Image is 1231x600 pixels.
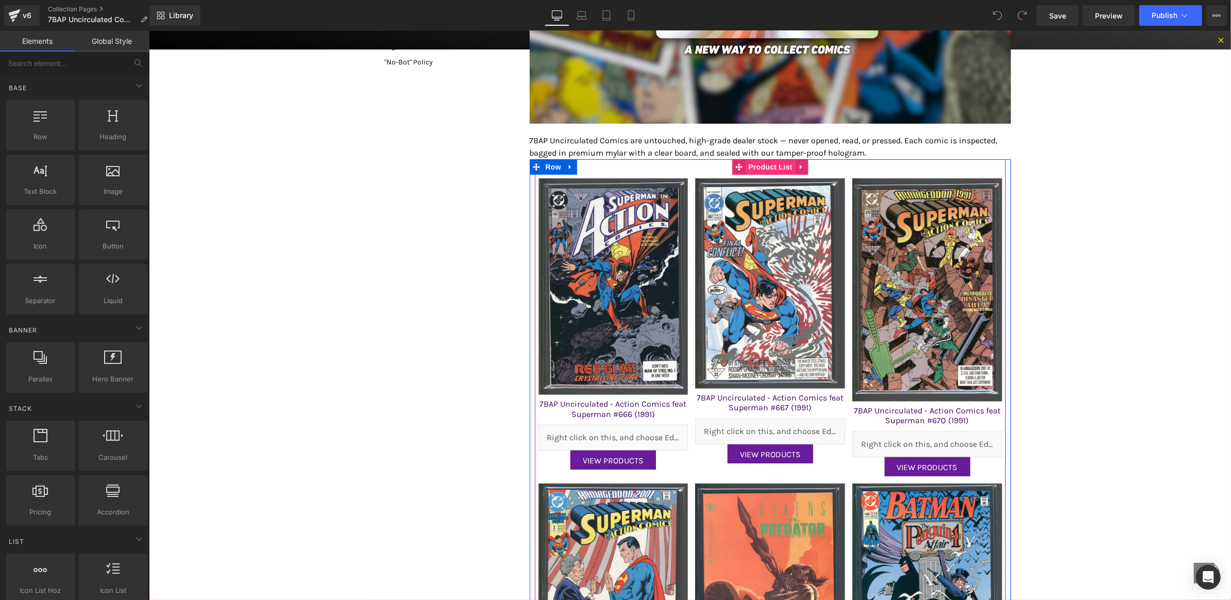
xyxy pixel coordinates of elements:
span: Separator [9,295,72,306]
a: Mobile [619,5,644,26]
div: Open Intercom Messenger [1196,565,1221,590]
span: 7BAP Uncirculated Comics [48,15,136,24]
span: Banner [8,325,38,335]
span: Accordion [82,507,144,518]
a: Collection Pages [48,5,156,13]
span: Pricing [9,507,72,518]
span: Icon List [82,585,144,596]
button: Redo [1012,5,1033,26]
span: Base [8,83,28,93]
a: 7BAP Uncirculated - Action Comics feat Superman #666 (1991) [390,368,539,388]
span: Tabs [9,452,72,463]
button: Publish [1139,5,1202,26]
a: 7BAP Uncirculated - Action Comics feat Superman #667 (1991) [546,362,696,381]
span: Hero Banner [82,374,144,385]
span: Liquid [82,295,144,306]
a: View Products [579,413,664,432]
a: v6 [4,5,40,26]
a: Back to top [1045,532,1066,553]
span: Image [82,186,144,197]
img: 7BAP Uncirculated - Action Comics feat Superman #667 (1991) [546,147,696,358]
span: Preview [1095,10,1123,21]
a: Laptop [569,5,594,26]
a: Desktop [545,5,569,26]
span: View Products [591,419,652,428]
span: View Products [434,425,495,435]
p: 7BAP Uncirculated Comics are untouched, high-grade dealer stock — never opened, read, or pressed.... [381,104,863,128]
span: Row [394,128,415,144]
span: Carousel [82,452,144,463]
span: Icon [9,241,72,252]
a: Global Style [75,31,149,52]
img: 7BAP Uncirculated - Action Comics feat Superman #670 (1991) [703,147,853,371]
a: 7BAP Uncirculated - Action Comics feat Superman #670 (1991) [703,375,853,394]
span: Icon List Hoz [9,585,72,596]
span: Heading [82,131,144,142]
a: View Products [421,420,507,439]
span: Save [1049,10,1066,21]
div: v6 [21,9,33,22]
span: Button [82,241,144,252]
span: Product List [597,128,646,144]
button: More [1206,5,1227,26]
a: Close [1068,5,1077,14]
a: Tablet [594,5,619,26]
span: Library [169,11,193,20]
a: Expand / Collapse [646,128,660,144]
span: Text Block [9,186,72,197]
a: New Library [149,5,200,26]
span: Publish [1152,11,1177,20]
a: View Products [736,426,821,445]
button: Undo [987,5,1008,26]
span: List [8,537,25,546]
img: 7BAP Uncirculated - Action Comics feat Superman #666 (1991) [390,147,539,364]
span: Parallax [9,374,72,385]
span: Stack [8,404,33,413]
a: Preview [1083,5,1135,26]
span: View Products [748,431,809,441]
a: "No-Bot" Policy [228,24,373,40]
a: Expand / Collapse [415,128,428,144]
span: Row [9,131,72,142]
